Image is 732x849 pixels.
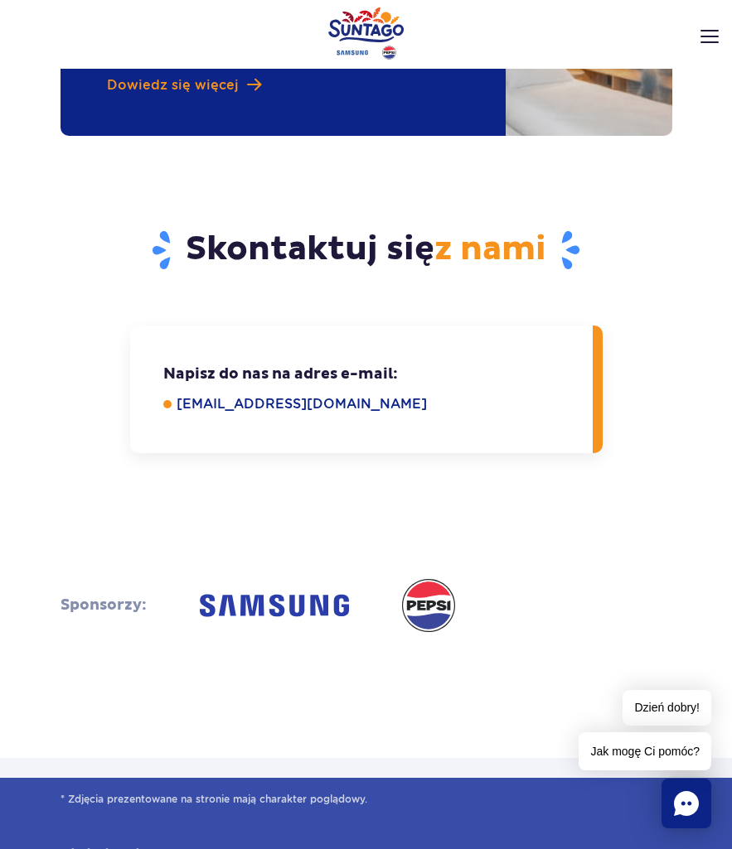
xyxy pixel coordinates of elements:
[61,229,672,272] h2: Skontaktuj się
[61,791,672,808] span: * Zdjęcia prezentowane na stronie mają charakter poglądowy.
[623,690,711,726] span: Dzień dobry!
[579,732,711,770] span: Jak mogę Ci pomóc?
[200,586,349,625] img: Samsung
[177,394,570,414] a: [EMAIL_ADDRESS][DOMAIN_NAME]
[107,76,239,94] span: Dowiedz się więcej
[107,76,261,94] a: Dowiedz się więcej
[700,30,719,43] img: Open menu
[434,229,546,270] span: z nami
[662,779,711,828] div: Chat
[402,579,455,632] img: Pepsi
[163,364,570,384] span: Napisz do nas na adres e-mail:
[61,596,147,615] p: Sponsorzy:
